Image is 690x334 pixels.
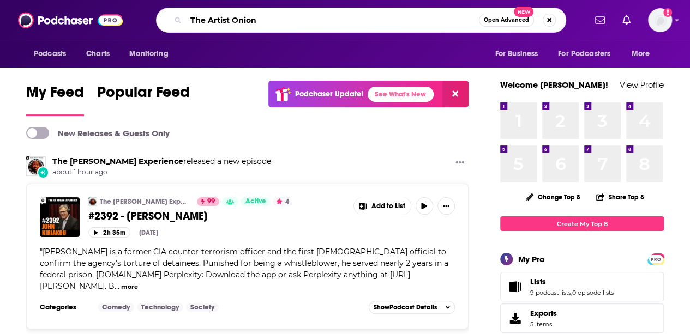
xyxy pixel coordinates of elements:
[34,46,66,62] span: Podcasts
[295,89,363,99] p: Podchaser Update!
[571,289,572,296] span: ,
[88,227,130,238] button: 2h 35m
[86,46,110,62] span: Charts
[52,168,271,177] span: about 1 hour ago
[369,301,455,314] button: ShowPodcast Details
[648,8,672,32] button: Show profile menu
[139,229,158,236] div: [DATE]
[530,289,571,296] a: 9 podcast lists
[551,44,626,64] button: open menu
[596,186,645,208] button: Share Top 8
[479,14,534,27] button: Open AdvancedNew
[368,87,434,102] a: See What's New
[26,83,84,108] span: My Feed
[40,197,80,237] img: #2392 - John Kiriakou
[40,247,448,291] span: "
[504,311,526,326] span: Exports
[518,254,545,264] div: My Pro
[273,197,292,206] button: 4
[18,10,123,31] img: Podchaser - Follow, Share and Rate Podcasts
[530,308,557,318] span: Exports
[26,44,80,64] button: open menu
[624,44,664,64] button: open menu
[519,190,587,204] button: Change Top 8
[500,80,608,90] a: Welcome [PERSON_NAME]!
[137,303,183,312] a: Technology
[649,254,662,263] a: PRO
[500,303,664,333] a: Exports
[663,8,672,17] svg: Add a profile image
[88,197,97,206] img: The Joe Rogan Experience
[495,46,538,62] span: For Business
[487,44,551,64] button: open menu
[504,279,526,294] a: Lists
[648,8,672,32] span: Logged in as dmessina
[52,156,183,166] a: The Joe Rogan Experience
[618,11,635,29] a: Show notifications dropdown
[572,289,614,296] a: 0 episode lists
[97,83,190,108] span: Popular Feed
[122,44,182,64] button: open menu
[79,44,116,64] a: Charts
[26,156,46,176] img: The Joe Rogan Experience
[37,166,49,178] div: New Episode
[26,127,170,139] a: New Releases & Guests Only
[129,46,168,62] span: Monitoring
[437,197,455,215] button: Show More Button
[156,8,566,33] div: Search podcasts, credits, & more...
[115,281,119,291] span: ...
[100,197,190,206] a: The [PERSON_NAME] Experience
[26,83,84,116] a: My Feed
[121,282,138,292] button: more
[197,197,219,206] a: 99
[245,196,266,207] span: Active
[500,272,664,301] span: Lists
[620,80,664,90] a: View Profile
[558,46,610,62] span: For Podcasters
[186,303,219,312] a: Society
[88,209,346,223] a: #2392 - [PERSON_NAME]
[371,202,405,210] span: Add to List
[514,7,533,17] span: New
[591,11,609,29] a: Show notifications dropdown
[207,196,215,207] span: 99
[374,303,437,311] span: Show Podcast Details
[98,303,134,312] a: Comedy
[40,247,448,291] span: [PERSON_NAME] is a former CIA counter-terrorism officer and the first [DEMOGRAPHIC_DATA] official...
[530,320,557,328] span: 5 items
[241,197,270,206] a: Active
[97,83,190,116] a: Popular Feed
[500,216,664,231] a: Create My Top 8
[186,11,479,29] input: Search podcasts, credits, & more...
[52,156,271,167] h3: released a new episode
[530,277,614,287] a: Lists
[354,197,411,215] button: Show More Button
[484,17,529,23] span: Open Advanced
[88,209,207,223] span: #2392 - [PERSON_NAME]
[40,303,89,312] h3: Categories
[648,8,672,32] img: User Profile
[530,277,546,287] span: Lists
[632,46,650,62] span: More
[451,156,469,170] button: Show More Button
